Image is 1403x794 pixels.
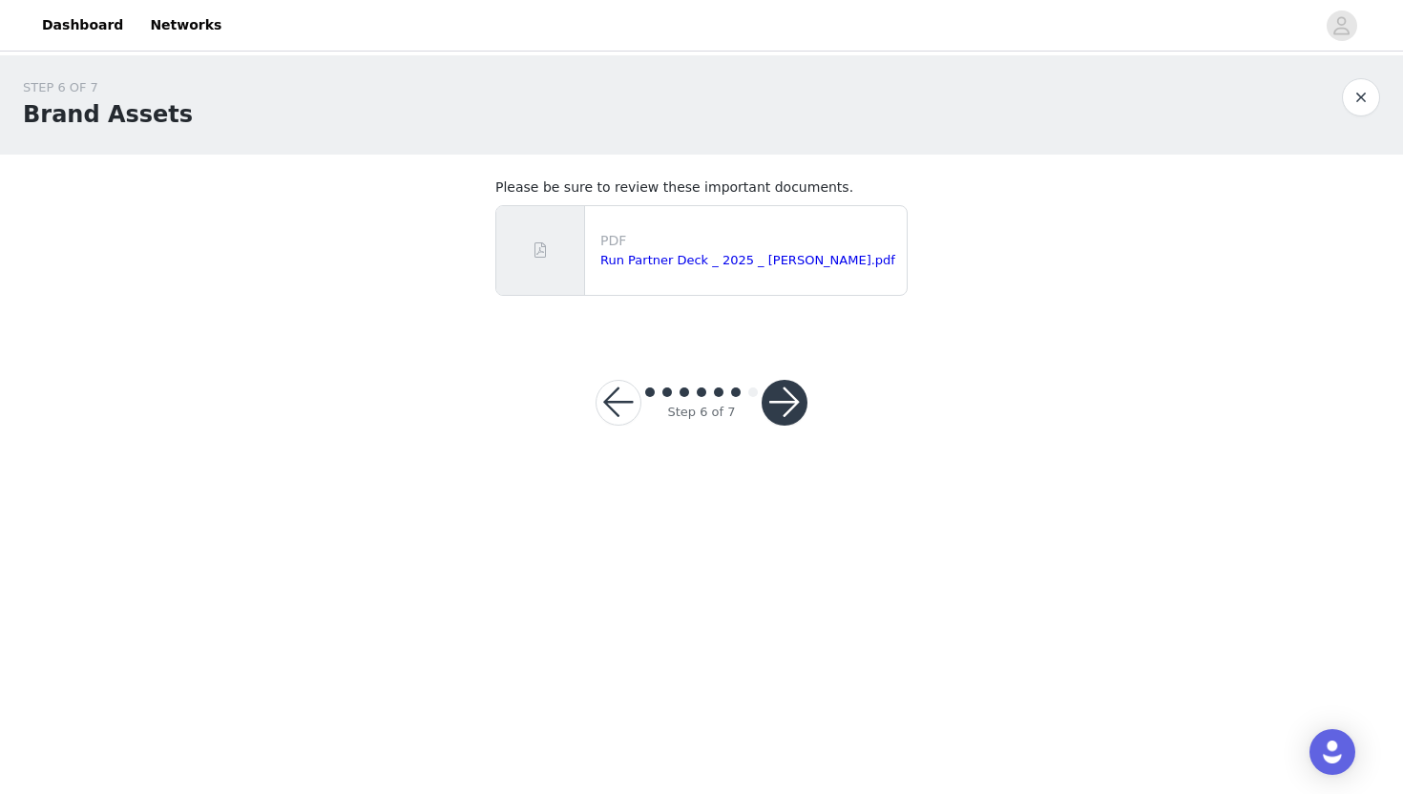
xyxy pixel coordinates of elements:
[1332,10,1351,41] div: avatar
[31,4,135,47] a: Dashboard
[600,253,895,267] a: Run Partner Deck _ 2025 _ [PERSON_NAME].pdf
[495,178,908,198] h4: Please be sure to review these important documents.
[1309,729,1355,775] div: Open Intercom Messenger
[667,403,735,422] div: Step 6 of 7
[138,4,233,47] a: Networks
[23,78,193,97] div: STEP 6 OF 7
[600,231,899,251] p: PDF
[23,97,193,132] h1: Brand Assets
